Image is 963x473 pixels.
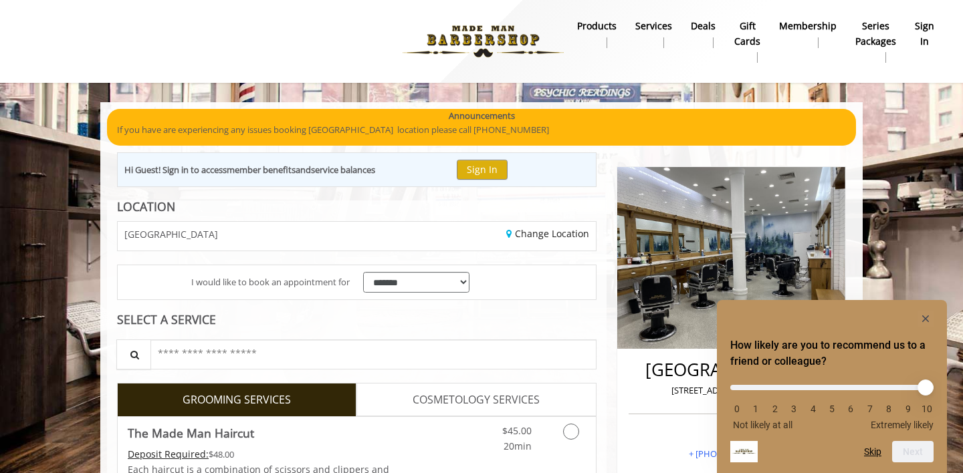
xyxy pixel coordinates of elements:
h2: How likely are you to recommend us to a friend or colleague? Select an option from 0 to 10, with ... [730,337,934,369]
button: Sign In [457,160,508,179]
span: I would like to book an appointment for [191,275,350,289]
a: + [PHONE_NUMBER]. [689,448,773,460]
b: products [577,19,617,33]
li: 10 [920,404,934,414]
span: GROOMING SERVICES [183,391,291,409]
h2: [GEOGRAPHIC_DATA] [632,360,831,379]
div: SELECT A SERVICE [117,313,597,326]
button: Skip [864,446,881,457]
a: ServicesServices [626,17,681,51]
b: sign in [915,19,934,49]
div: Hi Guest! Sign in to access and [124,163,375,177]
span: [GEOGRAPHIC_DATA] [124,229,218,239]
button: Next question [892,441,934,462]
button: Service Search [116,339,151,369]
button: Hide survey [918,311,934,327]
li: 1 [749,404,762,414]
span: $45.00 [502,424,532,437]
a: MembershipMembership [770,17,846,51]
b: Series packages [855,19,896,49]
b: Announcements [449,109,515,123]
li: 5 [825,404,839,414]
li: 2 [768,404,782,414]
div: How likely are you to recommend us to a friend or colleague? Select an option from 0 to 10, with ... [730,375,934,430]
span: 20min [504,440,532,452]
span: Not likely at all [733,420,792,430]
b: gift cards [734,19,760,49]
li: 3 [787,404,800,414]
span: Extremely likely [871,420,934,430]
div: $48.00 [128,447,397,462]
b: The Made Man Haircut [128,424,254,442]
img: Made Man Barbershop logo [391,5,575,78]
span: This service needs some Advance to be paid before we block your appointment [128,448,209,460]
b: Deals [691,19,716,33]
b: LOCATION [117,198,175,214]
li: 4 [807,404,820,414]
a: Gift cardsgift cards [725,17,770,66]
b: service balances [311,164,375,176]
b: Membership [779,19,837,33]
h3: Phone [632,432,831,442]
a: DealsDeals [681,17,725,51]
b: member benefits [227,164,296,176]
li: 6 [844,404,857,414]
a: sign insign in [905,17,944,51]
a: Series packagesSeries packages [846,17,905,66]
li: 9 [901,404,915,414]
li: 0 [730,404,744,414]
div: How likely are you to recommend us to a friend or colleague? Select an option from 0 to 10, with ... [730,311,934,462]
a: Change Location [506,227,589,240]
p: If you have are experiencing any issues booking [GEOGRAPHIC_DATA] location please call [PHONE_NUM... [117,123,846,137]
p: [STREET_ADDRESS][US_STATE] [632,383,831,398]
span: COSMETOLOGY SERVICES [413,391,540,409]
a: Productsproducts [568,17,626,51]
li: 8 [882,404,895,414]
li: 7 [863,404,877,414]
b: Services [635,19,672,33]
